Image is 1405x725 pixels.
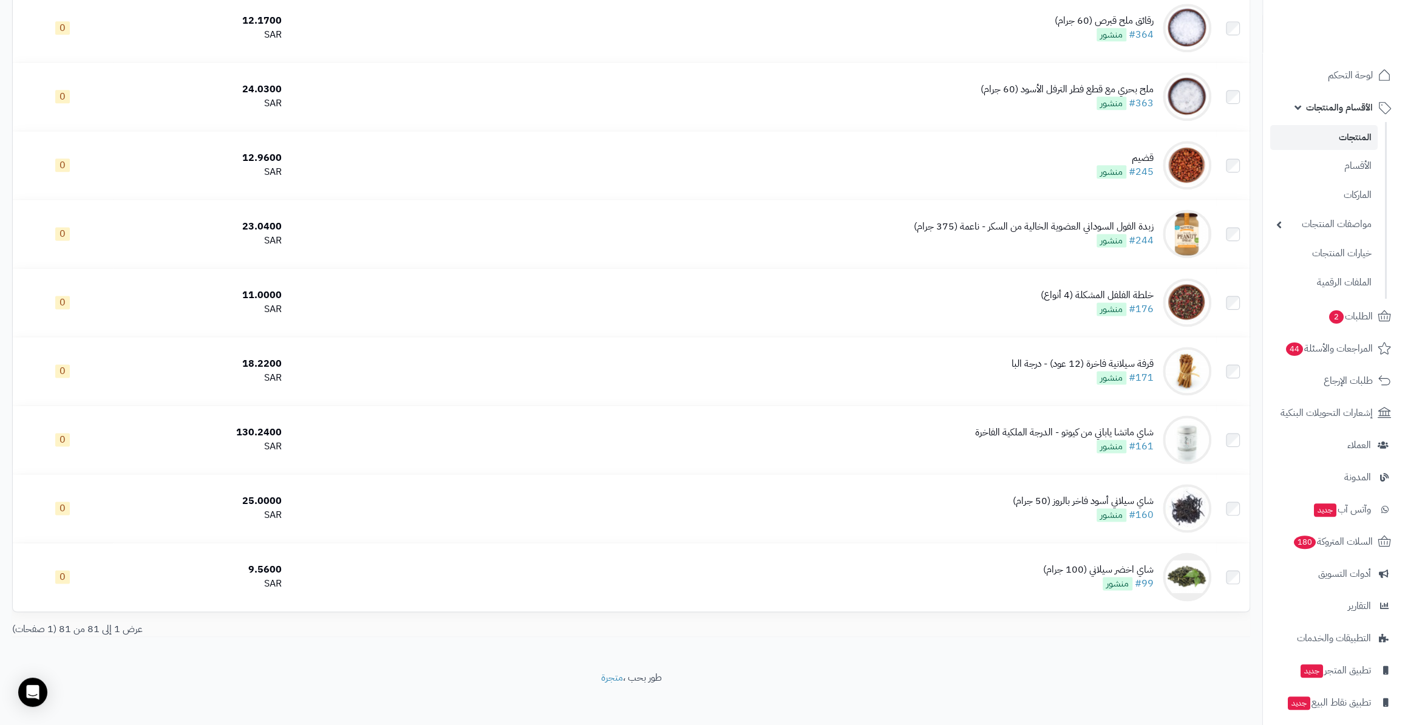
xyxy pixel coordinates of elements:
img: خلطة الفلفل المشكلة (4 أنواع) [1163,278,1211,327]
div: SAR [118,302,282,316]
span: منشور [1097,440,1126,453]
div: 12.9600 [118,151,282,165]
a: إشعارات التحويلات البنكية [1270,398,1398,427]
div: شاي سيلاني أسود فاخر بالروز (50 جرام) [1013,494,1154,508]
a: الأقسام [1270,153,1378,179]
span: منشور [1097,28,1126,41]
div: قرفة سيلانية فاخرة (12 عود) - درجة البا [1012,357,1154,371]
div: 23.0400 [118,220,282,234]
span: أدوات التسويق [1318,565,1371,582]
span: منشور [1097,234,1126,247]
span: 0 [55,158,70,172]
a: أدوات التسويق [1270,559,1398,588]
span: جديد [1314,503,1336,517]
div: 18.2200 [118,357,282,371]
span: منشور [1097,302,1126,316]
div: SAR [118,577,282,591]
div: SAR [118,508,282,522]
span: 0 [55,570,70,584]
div: 24.0300 [118,83,282,97]
img: شاي ماتشا ياباني من كيوتو - الدرجة الملكية الفاخرة [1163,415,1211,464]
span: 0 [55,502,70,515]
div: SAR [118,440,282,454]
a: وآتس آبجديد [1270,495,1398,524]
a: #171 [1129,370,1154,385]
span: 0 [55,296,70,309]
a: مواصفات المنتجات [1270,211,1378,237]
a: #363 [1129,96,1154,111]
span: جديد [1301,664,1323,678]
span: منشور [1103,577,1132,590]
a: العملاء [1270,431,1398,460]
span: طلبات الإرجاع [1324,372,1373,389]
span: 0 [55,227,70,240]
a: الطلبات2 [1270,302,1398,331]
a: #160 [1129,508,1154,522]
div: 25.0000 [118,494,282,508]
span: جديد [1288,696,1310,710]
span: منشور [1097,97,1126,110]
a: #245 [1129,165,1154,179]
span: المدونة [1344,469,1371,486]
div: زبدة الفول السوداني العضوية الخالية من السكر - ناعمة (375 جرام) [914,220,1154,234]
img: قضيم [1163,141,1211,189]
div: عرض 1 إلى 81 من 81 (1 صفحات) [3,622,631,636]
span: 0 [55,433,70,446]
span: الأقسام والمنتجات [1306,99,1373,116]
div: SAR [118,165,282,179]
span: 0 [55,90,70,103]
a: خيارات المنتجات [1270,240,1378,267]
div: شاي ماتشا ياباني من كيوتو - الدرجة الملكية الفاخرة [975,426,1154,440]
span: التقارير [1348,597,1371,614]
a: السلات المتروكة180 [1270,527,1398,556]
a: #364 [1129,27,1154,42]
span: السلات المتروكة [1293,533,1373,550]
a: الماركات [1270,182,1378,208]
a: تطبيق نقاط البيعجديد [1270,688,1398,717]
div: شاي اخضر سيلاني (100 جرام) [1043,563,1154,577]
a: المنتجات [1270,125,1378,150]
span: التطبيقات والخدمات [1297,630,1371,647]
div: 11.0000 [118,288,282,302]
a: المراجعات والأسئلة44 [1270,334,1398,363]
div: SAR [118,28,282,42]
a: المدونة [1270,463,1398,492]
img: شاي اخضر سيلاني (100 جرام) [1163,553,1211,601]
a: #99 [1135,576,1154,591]
span: 0 [55,21,70,35]
img: ملح بحري مع قطع فطر الترفل الأسود (60 جرام) [1163,72,1211,121]
span: وآتس آب [1313,501,1371,518]
span: إشعارات التحويلات البنكية [1281,404,1373,421]
span: 180 [1294,536,1316,549]
a: متجرة [601,670,623,685]
div: Open Intercom Messenger [18,678,47,707]
div: 130.2400 [118,426,282,440]
div: ملح بحري مع قطع فطر الترفل الأسود (60 جرام) [981,83,1154,97]
span: منشور [1097,508,1126,522]
div: 9.5600 [118,563,282,577]
span: 0 [55,364,70,378]
div: رقائق ملح قبرص (60 جرام) [1055,14,1154,28]
span: تطبيق المتجر [1299,662,1371,679]
div: 12.1700 [118,14,282,28]
img: شاي سيلاني أسود فاخر بالروز (50 جرام) [1163,484,1211,533]
a: #244 [1129,233,1154,248]
a: لوحة التحكم [1270,61,1398,90]
a: التطبيقات والخدمات [1270,624,1398,653]
span: المراجعات والأسئلة [1285,340,1373,357]
a: تطبيق المتجرجديد [1270,656,1398,685]
div: SAR [118,97,282,111]
a: #176 [1129,302,1154,316]
a: الملفات الرقمية [1270,270,1378,296]
span: تطبيق نقاط البيع [1287,694,1371,711]
span: لوحة التحكم [1328,67,1373,84]
a: #161 [1129,439,1154,454]
span: 44 [1286,342,1303,356]
img: رقائق ملح قبرص (60 جرام) [1163,4,1211,52]
span: الطلبات [1328,308,1373,325]
a: طلبات الإرجاع [1270,366,1398,395]
span: العملاء [1347,437,1371,454]
div: خلطة الفلفل المشكلة (4 أنواع) [1041,288,1154,302]
span: 2 [1329,310,1344,324]
img: logo-2.png [1322,34,1393,60]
